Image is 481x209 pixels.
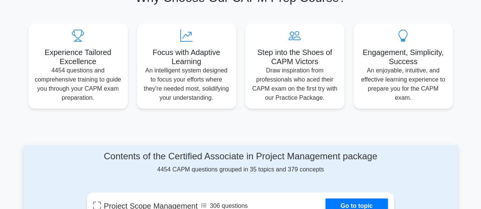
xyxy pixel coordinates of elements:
h5: Focus with Adaptive Learning [143,48,230,66]
h5: Engagement, Simplicity, Success [360,48,447,66]
div: 4454 CAPM questions grouped in 35 topics and 379 concepts [87,151,394,174]
p: An enjoyable, intuitive, and effective learning experience to prepare you for the CAPM exam. [360,66,447,102]
p: 4454 questions and comprehensive training to guide you through your CAPM exam preparation. [35,66,122,102]
p: An intelligent system designed to focus your efforts where they're needed most, solidifying your ... [143,66,230,102]
h4: Contents of the Certified Associate in Project Management package [87,151,394,162]
p: Draw inspiration from professionals who aced their CAPM exam on the first try with our Practice P... [251,66,338,102]
h5: Step into the Shoes of CAPM Victors [251,48,338,66]
h5: Experience Tailored Excellence [35,48,122,66]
